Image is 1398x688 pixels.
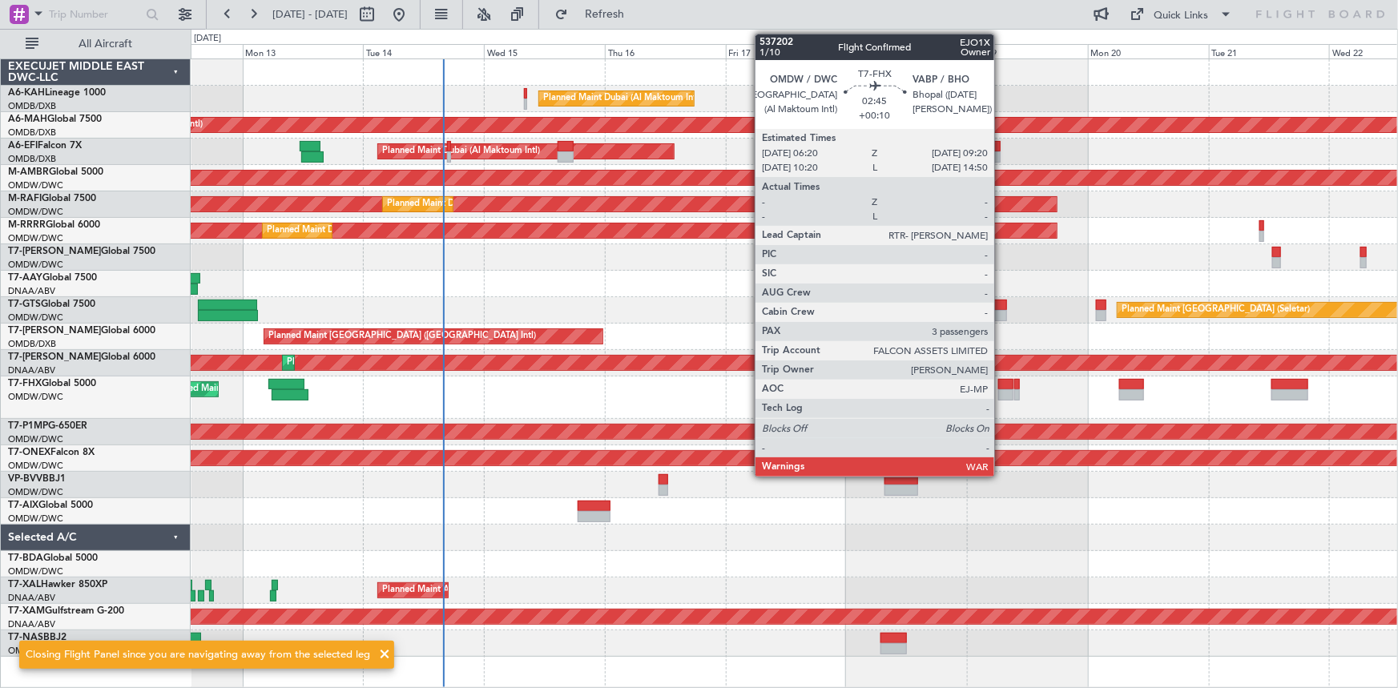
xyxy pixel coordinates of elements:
[8,285,55,297] a: DNAA/ABV
[194,32,221,46] div: [DATE]
[8,448,50,457] span: T7-ONEX
[8,352,101,362] span: T7-[PERSON_NAME]
[8,312,63,324] a: OMDW/DWC
[543,87,701,111] div: Planned Maint Dubai (Al Maktoum Intl)
[571,9,639,20] span: Refresh
[387,192,545,216] div: Planned Maint Dubai (Al Maktoum Intl)
[267,219,425,243] div: Planned Maint Dubai (Al Maktoum Intl)
[8,501,38,510] span: T7-AIX
[8,326,155,336] a: T7-[PERSON_NAME]Global 6000
[8,364,55,376] a: DNAA/ABV
[8,167,103,177] a: M-AMBRGlobal 5000
[8,421,48,431] span: T7-P1MP
[8,486,63,498] a: OMDW/DWC
[8,553,43,563] span: T7-BDA
[8,141,82,151] a: A6-EFIFalcon 7X
[8,618,55,630] a: DNAA/ABV
[967,44,1088,58] div: Sun 19
[8,115,102,124] a: A6-MAHGlobal 7500
[8,141,38,151] span: A6-EFI
[8,153,56,165] a: OMDB/DXB
[268,324,536,348] div: Planned Maint [GEOGRAPHIC_DATA] ([GEOGRAPHIC_DATA] Intl)
[1154,8,1209,24] div: Quick Links
[8,606,45,616] span: T7-XAM
[8,580,41,589] span: T7-XAL
[726,44,847,58] div: Fri 17
[8,88,45,98] span: A6-KAH
[26,647,370,663] div: Closing Flight Panel since you are navigating away from the selected leg
[243,44,364,58] div: Mon 13
[8,179,63,191] a: OMDW/DWC
[8,592,55,604] a: DNAA/ABV
[272,7,348,22] span: [DATE] - [DATE]
[8,553,98,563] a: T7-BDAGlobal 5000
[8,338,56,350] a: OMDB/DXB
[8,474,66,484] a: VP-BVVBBJ1
[8,194,96,203] a: M-RAFIGlobal 7500
[8,606,124,616] a: T7-XAMGulfstream G-200
[8,273,42,283] span: T7-AAY
[1122,2,1241,27] button: Quick Links
[8,100,56,112] a: OMDB/DXB
[8,300,41,309] span: T7-GTS
[8,247,155,256] a: T7-[PERSON_NAME]Global 7500
[8,273,97,283] a: T7-AAYGlobal 7500
[484,44,605,58] div: Wed 15
[18,31,174,57] button: All Aircraft
[547,2,643,27] button: Refresh
[8,259,63,271] a: OMDW/DWC
[8,115,47,124] span: A6-MAH
[8,513,63,525] a: OMDW/DWC
[8,460,63,472] a: OMDW/DWC
[8,232,63,244] a: OMDW/DWC
[8,433,63,445] a: OMDW/DWC
[382,139,540,163] div: Planned Maint Dubai (Al Maktoum Intl)
[8,326,101,336] span: T7-[PERSON_NAME]
[1209,44,1330,58] div: Tue 21
[8,474,42,484] span: VP-BVV
[8,88,106,98] a: A6-KAHLineage 1000
[49,2,141,26] input: Trip Number
[8,127,56,139] a: OMDB/DXB
[287,351,445,375] div: Planned Maint Dubai (Al Maktoum Intl)
[8,220,46,230] span: M-RRRR
[8,194,42,203] span: M-RAFI
[8,247,101,256] span: T7-[PERSON_NAME]
[363,44,484,58] div: Tue 14
[1088,44,1209,58] div: Mon 20
[846,44,967,58] div: Sat 18
[8,220,100,230] a: M-RRRRGlobal 6000
[605,44,726,58] div: Thu 16
[1122,298,1310,322] div: Planned Maint [GEOGRAPHIC_DATA] (Seletar)
[8,352,155,362] a: T7-[PERSON_NAME]Global 6000
[8,206,63,218] a: OMDW/DWC
[8,167,49,177] span: M-AMBR
[8,448,95,457] a: T7-ONEXFalcon 8X
[8,501,93,510] a: T7-AIXGlobal 5000
[8,421,87,431] a: T7-P1MPG-650ER
[382,578,562,602] div: Planned Maint Abuja ([PERSON_NAME] Intl)
[8,379,96,388] a: T7-FHXGlobal 5000
[8,300,95,309] a: T7-GTSGlobal 7500
[42,38,169,50] span: All Aircraft
[8,391,63,403] a: OMDW/DWC
[8,565,63,577] a: OMDW/DWC
[8,379,42,388] span: T7-FHX
[8,580,107,589] a: T7-XALHawker 850XP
